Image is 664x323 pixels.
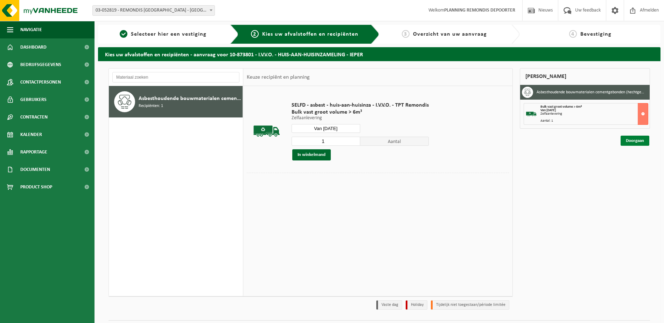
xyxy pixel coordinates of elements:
span: Contactpersonen [20,73,61,91]
strong: PLANNING REMONDIS DEPOORTER [444,8,515,13]
div: [PERSON_NAME] [520,68,650,85]
div: Keuze recipiënt en planning [243,69,313,86]
p: Zelfaanlevering [292,116,429,121]
span: Kies uw afvalstoffen en recipiënten [262,31,358,37]
span: Bulk vast groot volume > 6m³ [292,109,429,116]
li: Vaste dag [376,300,402,310]
span: Kalender [20,126,42,143]
li: Tijdelijk niet toegestaan/période limitée [431,300,509,310]
span: 03-052819 - REMONDIS WEST-VLAANDEREN - OOSTENDE [92,5,215,16]
button: In winkelmand [292,149,331,160]
strong: Van [DATE] [540,108,556,112]
span: 03-052819 - REMONDIS WEST-VLAANDEREN - OOSTENDE [93,6,215,15]
h3: Asbesthoudende bouwmaterialen cementgebonden (hechtgebonden) [537,87,644,98]
span: Aantal [360,137,429,146]
span: Recipiënten: 1 [139,103,163,109]
span: Bulk vast groot volume > 6m³ [540,105,582,109]
span: Documenten [20,161,50,178]
span: 3 [402,30,410,38]
span: Selecteer hier een vestiging [131,31,207,37]
span: Rapportage [20,143,47,161]
span: Bedrijfsgegevens [20,56,61,73]
h2: Kies uw afvalstoffen en recipiënten - aanvraag voor 10-873801 - I.V.V.O. - HUIS-AAN-HUISINZAMELIN... [98,47,660,61]
span: Contracten [20,108,48,126]
span: 2 [251,30,259,38]
button: Asbesthoudende bouwmaterialen cementgebonden (hechtgebonden) Recipiënten: 1 [109,86,243,117]
span: 4 [569,30,577,38]
span: Navigatie [20,21,42,38]
span: Asbesthoudende bouwmaterialen cementgebonden (hechtgebonden) [139,94,241,103]
span: Dashboard [20,38,47,56]
a: 1Selecteer hier een vestiging [102,30,225,38]
input: Selecteer datum [292,124,360,133]
div: Zelfaanlevering [540,112,648,116]
li: Holiday [406,300,427,310]
span: SELFD - asbest - huis-aan-huisinza - I.V.V.O. - TPT Remondis [292,102,429,109]
span: Product Shop [20,178,52,196]
span: Bevestiging [580,31,611,37]
a: Doorgaan [621,136,649,146]
span: Gebruikers [20,91,47,108]
div: Aantal: 1 [540,119,648,123]
span: 1 [120,30,127,38]
span: Overzicht van uw aanvraag [413,31,487,37]
input: Materiaal zoeken [112,72,239,82]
